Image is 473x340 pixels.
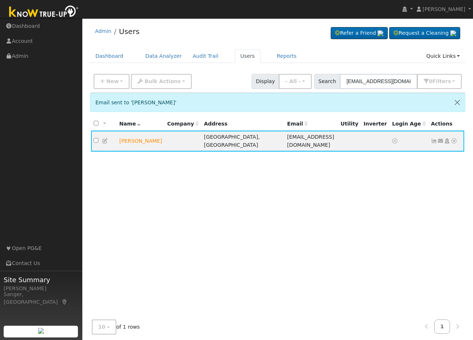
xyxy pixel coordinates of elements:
[421,49,465,63] a: Quick Links
[119,27,139,36] a: Users
[432,78,451,84] span: Filter
[94,74,130,89] button: New
[340,74,417,89] input: Search
[431,138,438,144] a: Not connected
[119,121,141,127] span: Name
[314,74,340,89] span: Search
[235,49,260,63] a: Users
[131,74,191,89] button: Bulk Actions
[90,49,129,63] a: Dashboard
[364,120,387,128] div: Inverter
[252,74,279,89] span: Display
[287,121,308,127] span: Email
[450,93,465,111] button: Close
[423,6,465,12] span: [PERSON_NAME]
[106,78,119,84] span: New
[438,137,444,145] a: grayarea03@yahoo.com
[341,120,358,128] div: Utility
[448,78,451,84] span: s
[204,120,282,128] div: Address
[61,299,68,305] a: Map
[417,74,462,89] button: 0Filters
[102,138,109,144] a: Edit User
[92,320,140,335] span: of 1 rows
[287,134,334,147] span: [EMAIL_ADDRESS][DOMAIN_NAME]
[144,78,181,84] span: Bulk Actions
[331,27,388,40] a: Refer a Friend
[38,328,44,334] img: retrieve
[95,100,177,105] span: Email sent to '[PERSON_NAME]'
[392,138,399,144] a: No login access
[5,4,82,20] img: Know True-Up
[187,49,224,63] a: Audit Trail
[95,28,112,34] a: Admin
[434,320,450,334] a: 1
[389,27,460,40] a: Request a Cleaning
[98,324,106,330] span: 10
[201,131,284,152] td: [GEOGRAPHIC_DATA], [GEOGRAPHIC_DATA]
[451,137,457,145] a: Other actions
[279,74,312,89] button: - All -
[444,138,450,144] a: Login As
[167,121,199,127] span: Company name
[450,30,456,36] img: retrieve
[4,291,78,306] div: Sanger, [GEOGRAPHIC_DATA]
[117,131,165,152] td: Lead
[92,320,116,335] button: 10
[140,49,187,63] a: Data Analyzer
[378,30,383,36] img: retrieve
[392,121,426,127] span: Days since last login
[431,120,462,128] div: Actions
[271,49,302,63] a: Reports
[4,275,78,285] span: Site Summary
[4,285,78,292] div: [PERSON_NAME]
